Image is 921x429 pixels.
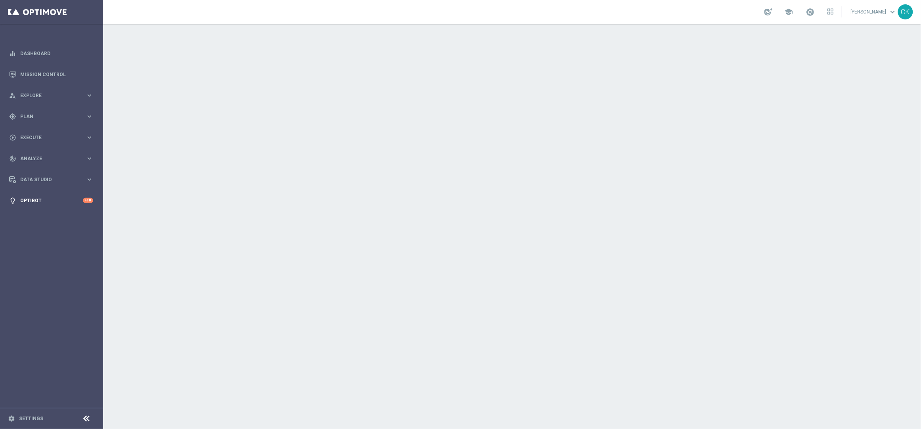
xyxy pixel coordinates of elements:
[20,190,83,211] a: Optibot
[9,134,94,141] button: play_circle_outline Execute keyboard_arrow_right
[86,92,93,99] i: keyboard_arrow_right
[86,176,93,183] i: keyboard_arrow_right
[9,113,16,120] i: gps_fixed
[9,176,86,183] div: Data Studio
[888,8,897,16] span: keyboard_arrow_down
[9,197,16,204] i: lightbulb
[9,134,86,141] div: Execute
[9,43,93,64] div: Dashboard
[9,113,86,120] div: Plan
[8,415,15,422] i: settings
[898,4,913,19] div: CK
[86,113,93,120] i: keyboard_arrow_right
[9,50,94,57] button: equalizer Dashboard
[9,71,94,78] button: Mission Control
[20,177,86,182] span: Data Studio
[9,176,94,183] button: Data Studio keyboard_arrow_right
[9,50,16,57] i: equalizer
[9,190,93,211] div: Optibot
[83,198,93,203] div: +10
[20,156,86,161] span: Analyze
[20,43,93,64] a: Dashboard
[9,155,94,162] button: track_changes Analyze keyboard_arrow_right
[20,114,86,119] span: Plan
[20,93,86,98] span: Explore
[9,155,86,162] div: Analyze
[19,416,43,421] a: Settings
[9,155,16,162] i: track_changes
[9,92,16,99] i: person_search
[9,64,93,85] div: Mission Control
[9,92,94,99] button: person_search Explore keyboard_arrow_right
[785,8,793,16] span: school
[9,113,94,120] button: gps_fixed Plan keyboard_arrow_right
[9,134,16,141] i: play_circle_outline
[86,134,93,141] i: keyboard_arrow_right
[20,64,93,85] a: Mission Control
[20,135,86,140] span: Execute
[9,92,86,99] div: Explore
[86,155,93,162] i: keyboard_arrow_right
[9,197,94,204] button: lightbulb Optibot +10
[850,6,898,18] a: [PERSON_NAME]keyboard_arrow_down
